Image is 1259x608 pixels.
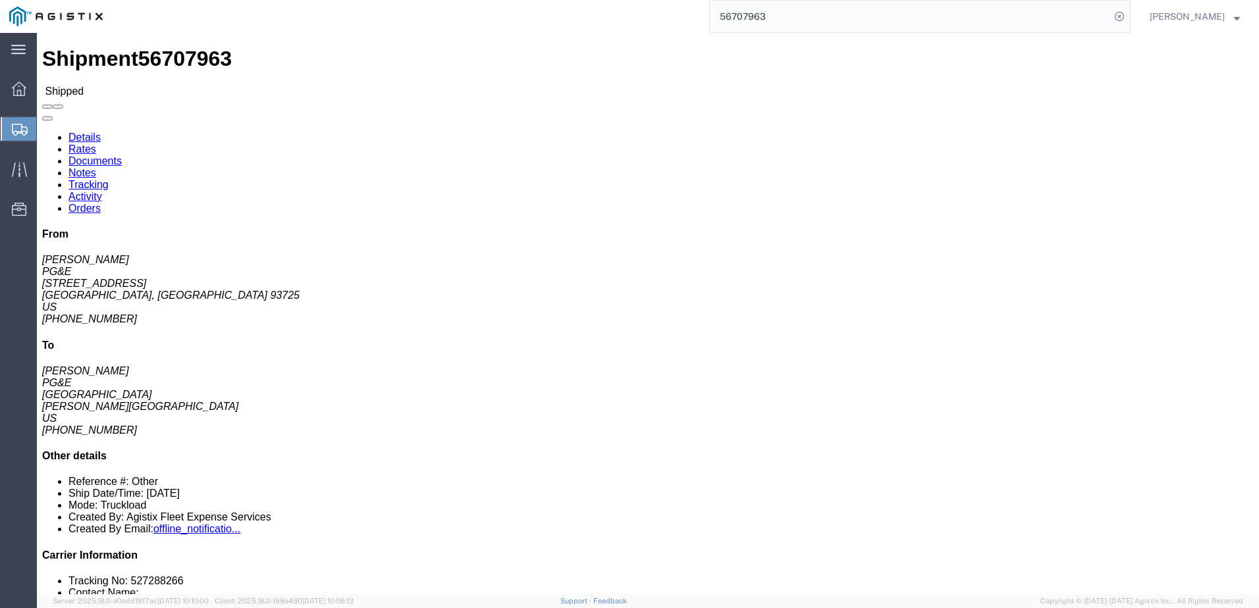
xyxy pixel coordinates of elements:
input: Search for shipment number, reference number [710,1,1110,32]
span: Copyright © [DATE]-[DATE] Agistix Inc., All Rights Reserved [1040,595,1243,607]
button: [PERSON_NAME] [1149,9,1241,24]
a: Feedback [593,597,627,605]
span: Client: 2025.18.0-198a450 [215,597,354,605]
img: logo [9,7,103,26]
span: Server: 2025.18.0-a0edd1917ac [53,597,209,605]
span: [DATE] 10:10:00 [157,597,209,605]
span: Deni Smith [1150,9,1225,24]
iframe: FS Legacy Container [37,33,1259,594]
a: Support [560,597,593,605]
span: [DATE] 10:06:13 [302,597,354,605]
